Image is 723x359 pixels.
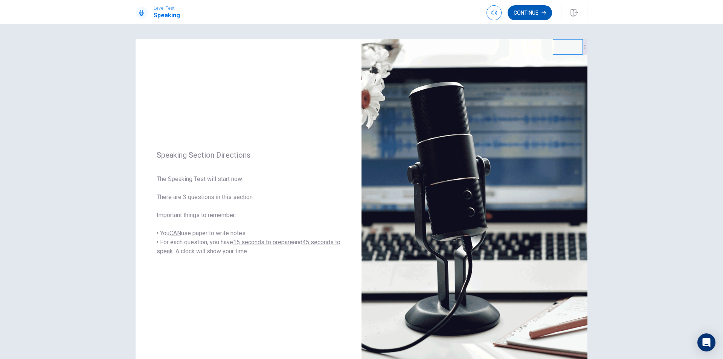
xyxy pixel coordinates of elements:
h1: Speaking [154,11,180,20]
button: Continue [508,5,552,20]
u: CAN [169,230,181,237]
div: Open Intercom Messenger [697,333,715,351]
span: Speaking Section Directions [157,151,340,160]
span: The Speaking Test will start now. There are 3 questions in this section. Important things to reme... [157,175,340,256]
span: Level Test [154,6,180,11]
u: 15 seconds to prepare [233,239,293,246]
